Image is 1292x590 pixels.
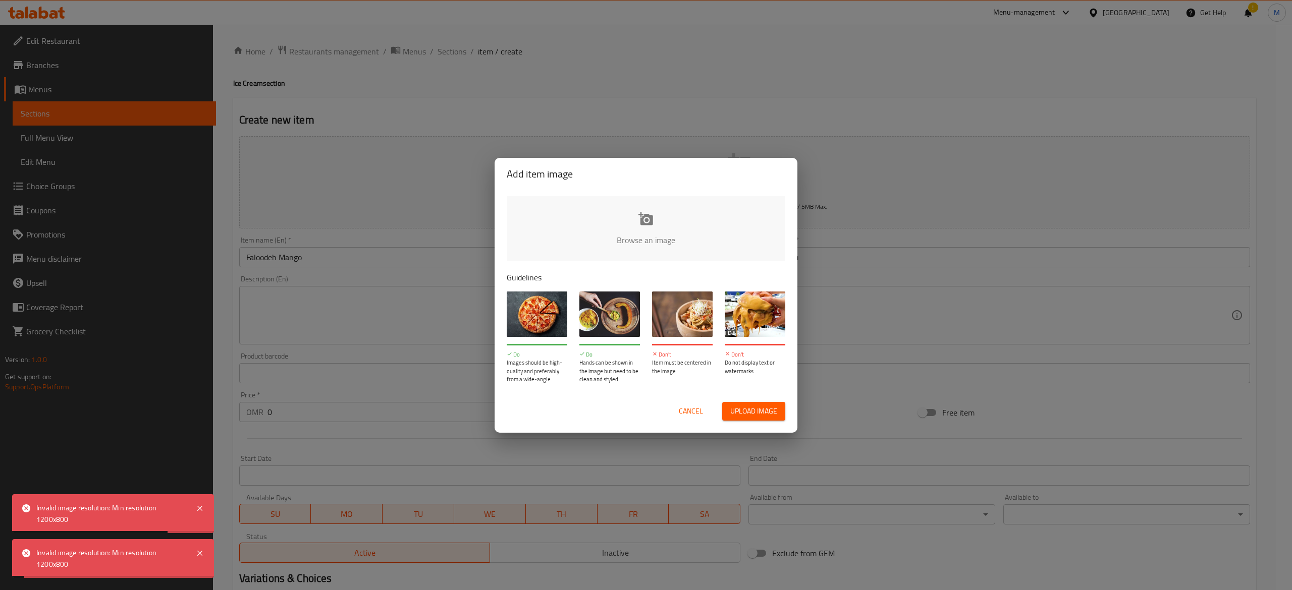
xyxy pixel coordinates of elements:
[652,350,713,359] p: Don't
[507,350,567,359] p: Do
[652,291,713,337] img: guide-img-3@3x.jpg
[507,359,567,384] p: Images should be high-quality and preferably from a wide-angle
[36,547,186,570] div: Invalid image resolution: Min resolution 1200x800
[722,402,785,421] button: Upload image
[579,291,640,337] img: guide-img-2@3x.jpg
[36,502,186,525] div: Invalid image resolution: Min resolution 1200x800
[725,359,785,375] p: Do not display text or watermarks
[579,359,640,384] p: Hands can be shown in the image but need to be clean and styled
[507,291,567,337] img: guide-img-1@3x.jpg
[730,405,777,418] span: Upload image
[652,359,713,375] p: Item must be centered in the image
[675,402,707,421] button: Cancel
[725,291,785,337] img: guide-img-4@3x.jpg
[507,271,785,283] p: Guidelines
[507,166,785,182] h2: Add item image
[579,350,640,359] p: Do
[679,405,703,418] span: Cancel
[725,350,785,359] p: Don't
